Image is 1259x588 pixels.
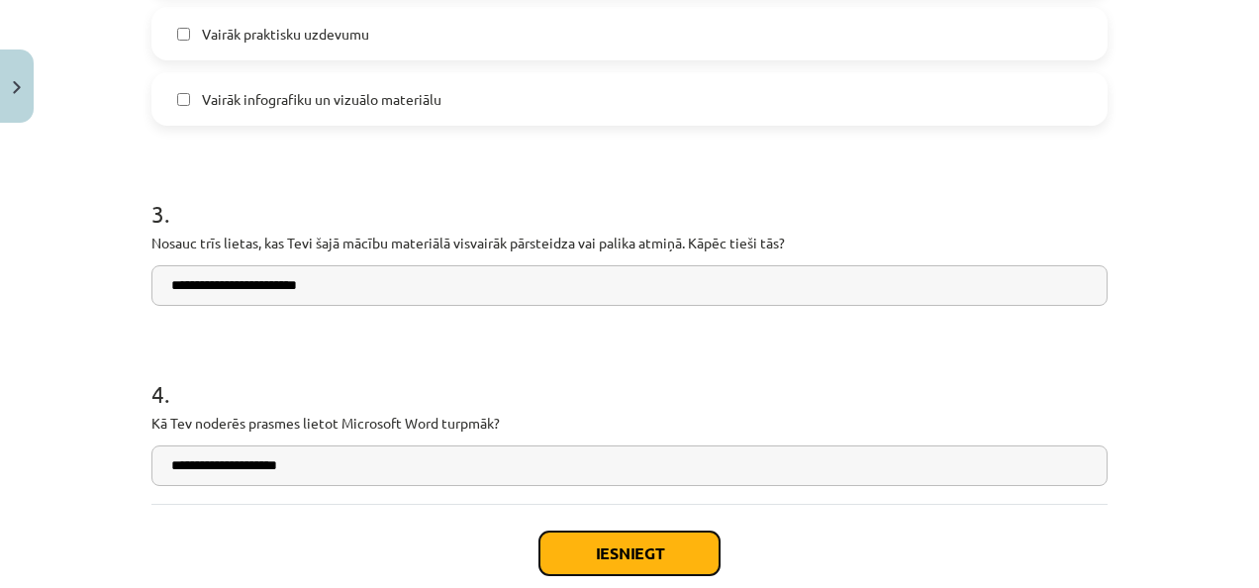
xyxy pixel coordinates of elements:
span: Vairāk infografiku un vizuālo materiālu [202,89,441,110]
img: icon-close-lesson-0947bae3869378f0d4975bcd49f059093ad1ed9edebbc8119c70593378902aed.svg [13,81,21,94]
span: Vairāk praktisku uzdevumu [202,24,369,45]
button: Iesniegt [539,532,720,575]
h1: 3 . [151,165,1108,227]
input: Vairāk praktisku uzdevumu [177,28,190,41]
h1: 4 . [151,345,1108,407]
p: Kā Tev noderēs prasmes lietot Microsoft Word turpmāk? [151,413,1108,434]
input: Vairāk infografiku un vizuālo materiālu [177,93,190,106]
p: Nosauc trīs lietas, kas Tevi šajā mācību materiālā visvairāk pārsteidza vai palika atmiņā. Kāpēc ... [151,233,1108,253]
